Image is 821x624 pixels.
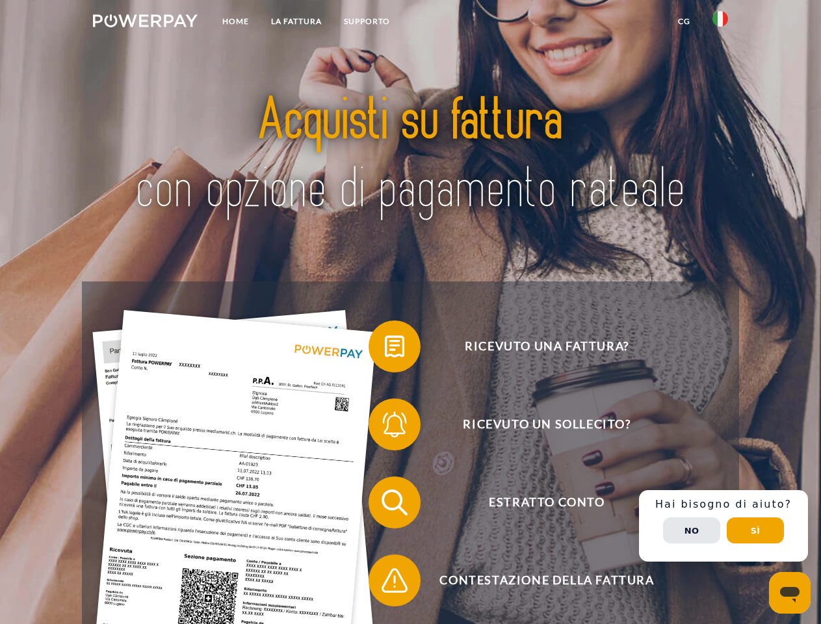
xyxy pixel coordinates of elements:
button: Ricevuto un sollecito? [369,398,707,450]
span: Ricevuto una fattura? [387,320,706,372]
iframe: Pulsante per aprire la finestra di messaggistica [769,572,811,614]
a: LA FATTURA [260,10,333,33]
a: CG [667,10,701,33]
img: it [712,11,728,27]
button: Estratto conto [369,476,707,528]
span: Contestazione della fattura [387,554,706,606]
img: qb_search.svg [378,486,411,519]
button: Sì [727,517,784,543]
span: Estratto conto [387,476,706,528]
img: qb_bell.svg [378,408,411,441]
a: Home [211,10,260,33]
a: Supporto [333,10,401,33]
h3: Hai bisogno di aiuto? [647,498,800,511]
img: qb_warning.svg [378,564,411,597]
button: No [663,517,720,543]
img: logo-powerpay-white.svg [93,14,198,27]
div: Schnellhilfe [639,490,808,562]
img: qb_bill.svg [378,330,411,363]
span: Ricevuto un sollecito? [387,398,706,450]
button: Contestazione della fattura [369,554,707,606]
img: title-powerpay_it.svg [124,62,697,249]
button: Ricevuto una fattura? [369,320,707,372]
